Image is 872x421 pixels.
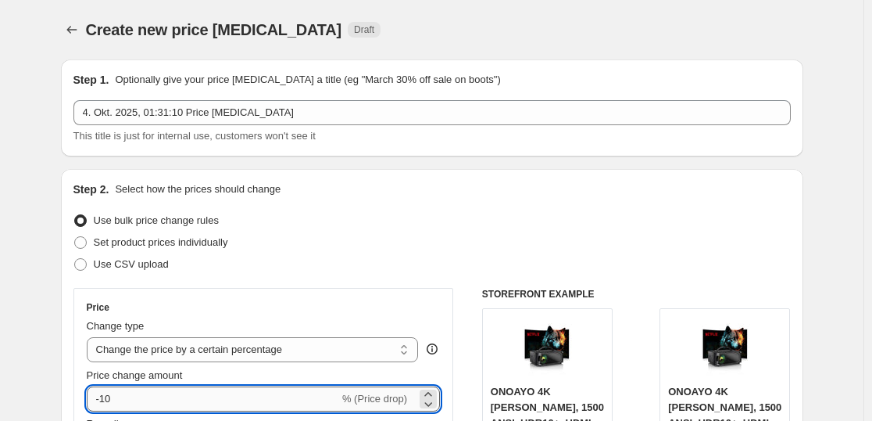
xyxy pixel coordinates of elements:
span: Draft [354,23,374,36]
span: Use bulk price change rules [94,214,219,226]
span: This title is just for internal use, customers won't see it [73,130,316,142]
span: Create new price [MEDICAL_DATA] [86,21,342,38]
button: Price change jobs [61,19,83,41]
h3: Price [87,301,109,314]
div: help [424,341,440,357]
span: Set product prices individually [94,236,228,248]
p: Select how the prices should change [115,182,281,197]
p: Optionally give your price [MEDICAL_DATA] a title (eg "March 30% off sale on boots") [115,72,500,88]
input: -15 [87,387,339,412]
span: % (Price drop) [342,393,407,405]
span: Change type [87,320,145,332]
h2: Step 2. [73,182,109,197]
img: 71KwQVtDs9L_80x.jpg [516,317,578,380]
input: 30% off holiday sale [73,100,791,125]
span: Use CSV upload [94,258,169,270]
span: Price change amount [87,369,183,381]
h6: STOREFRONT EXAMPLE [482,288,791,300]
h2: Step 1. [73,72,109,88]
img: 71KwQVtDs9L_80x.jpg [694,317,756,380]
